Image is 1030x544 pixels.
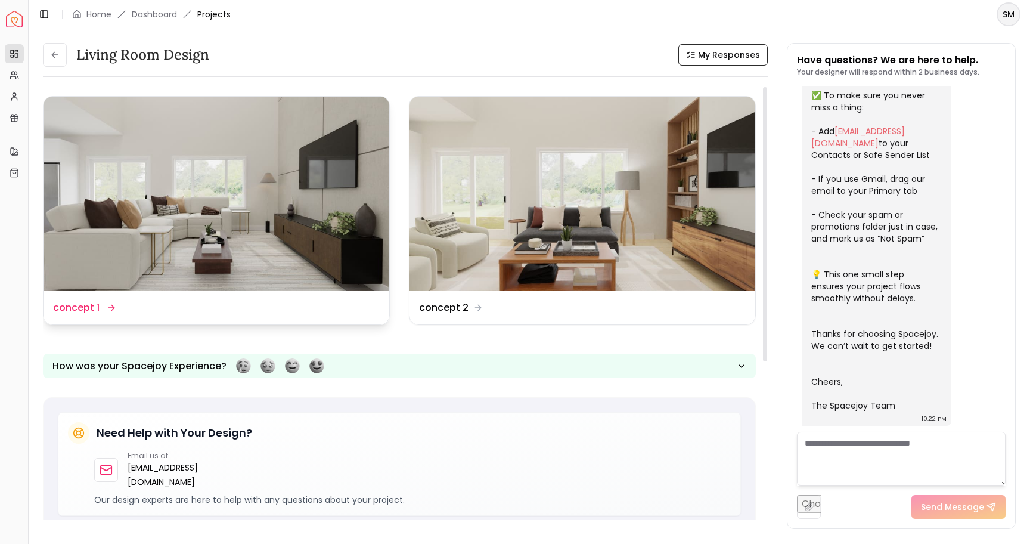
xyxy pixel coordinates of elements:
p: Our design experts are here to help with any questions about your project. [94,494,731,506]
a: Spacejoy [6,11,23,27]
a: Home [86,8,111,20]
button: SM [997,2,1020,26]
button: How was your Spacejoy Experience?Feeling terribleFeeling badFeeling goodFeeling awesome [43,354,756,378]
a: concept 2concept 2 [409,96,756,325]
h5: Need Help with Your Design? [97,425,252,441]
p: Have questions? We are here to help. [797,53,979,67]
a: [EMAIL_ADDRESS][DOMAIN_NAME] [811,125,905,149]
dd: concept 2 [419,301,469,315]
p: Email us at [128,451,239,460]
nav: breadcrumb [72,8,231,20]
p: Your designer will respond within 2 business days. [797,67,979,77]
a: Dashboard [132,8,177,20]
span: My Responses [698,49,760,61]
button: My Responses [678,44,768,66]
p: How was your Spacejoy Experience? [52,359,227,373]
img: concept 2 [409,97,755,291]
img: Spacejoy Logo [6,11,23,27]
span: SM [998,4,1019,25]
span: Projects [197,8,231,20]
img: concept 1 [44,97,389,291]
div: 10:22 PM [922,413,947,425]
a: [EMAIL_ADDRESS][DOMAIN_NAME] [128,460,239,489]
h3: Living Room design [76,45,209,64]
a: concept 1concept 1 [43,96,390,325]
dd: concept 1 [53,301,100,315]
